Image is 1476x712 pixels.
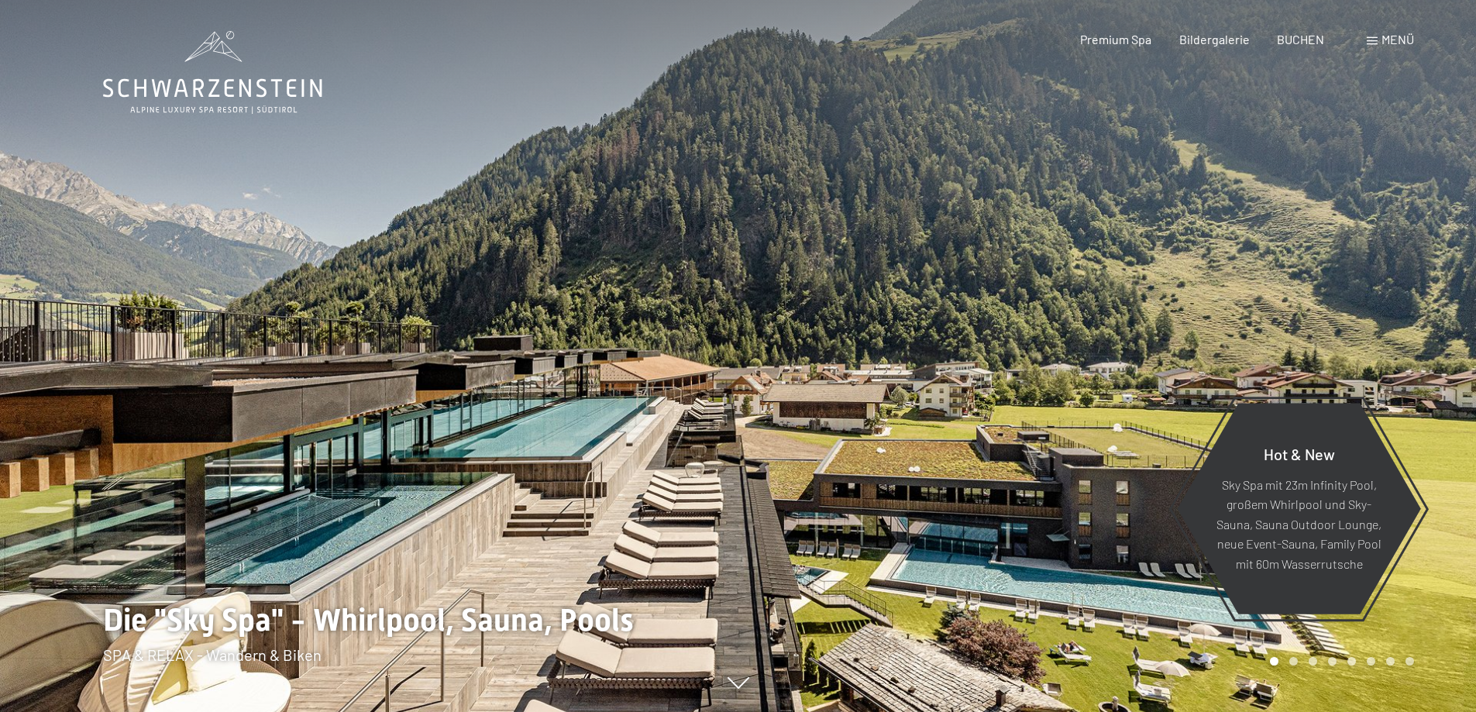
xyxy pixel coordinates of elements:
div: Carousel Page 3 [1309,657,1317,666]
a: Hot & New Sky Spa mit 23m Infinity Pool, großem Whirlpool und Sky-Sauna, Sauna Outdoor Lounge, ne... [1176,402,1422,615]
a: BUCHEN [1277,32,1324,46]
span: Menü [1381,32,1414,46]
p: Sky Spa mit 23m Infinity Pool, großem Whirlpool und Sky-Sauna, Sauna Outdoor Lounge, neue Event-S... [1215,474,1383,573]
a: Bildergalerie [1179,32,1250,46]
div: Carousel Page 8 [1405,657,1414,666]
div: Carousel Page 5 [1347,657,1356,666]
div: Carousel Page 1 (Current Slide) [1270,657,1278,666]
div: Carousel Pagination [1264,657,1414,666]
div: Carousel Page 7 [1386,657,1395,666]
a: Premium Spa [1080,32,1151,46]
div: Carousel Page 6 [1367,657,1375,666]
div: Carousel Page 4 [1328,657,1337,666]
div: Carousel Page 2 [1289,657,1298,666]
span: Hot & New [1264,444,1335,463]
